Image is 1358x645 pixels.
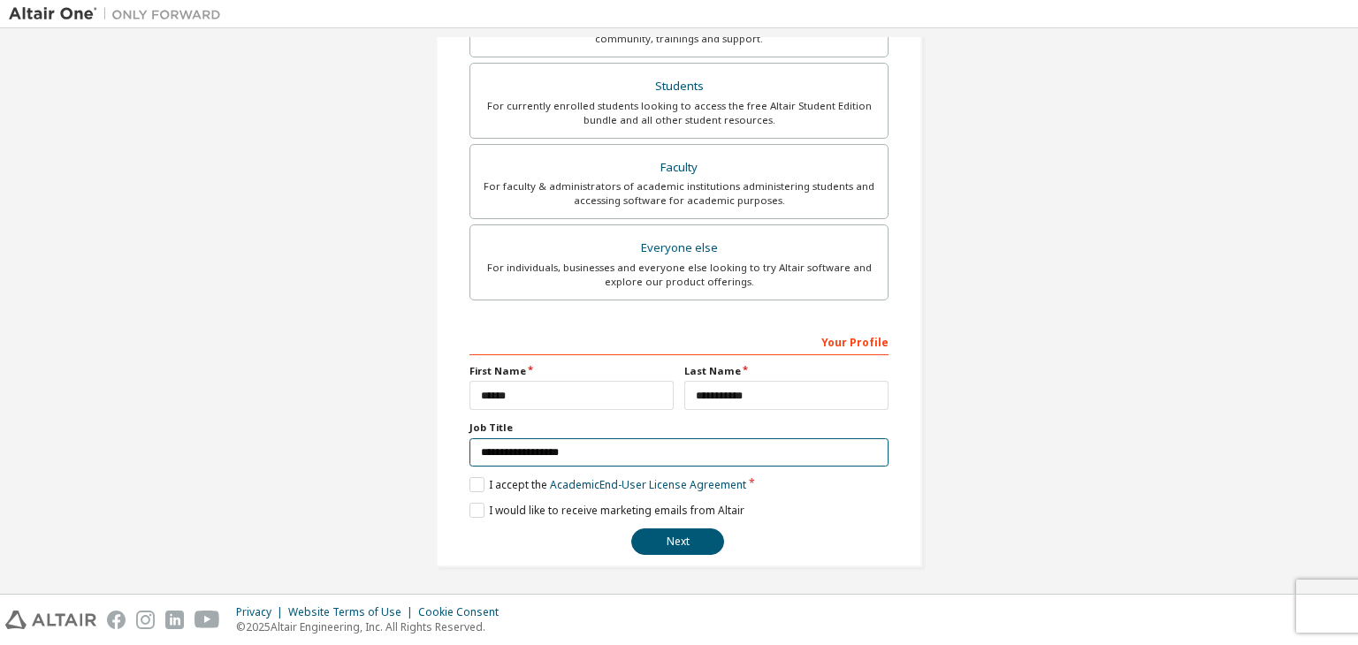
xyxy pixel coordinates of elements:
[136,611,155,629] img: instagram.svg
[469,364,674,378] label: First Name
[481,74,877,99] div: Students
[550,477,746,492] a: Academic End-User License Agreement
[236,619,509,634] p: © 2025 Altair Engineering, Inc. All Rights Reserved.
[631,528,724,555] button: Next
[469,421,889,435] label: Job Title
[165,611,184,629] img: linkedin.svg
[288,605,418,619] div: Website Terms of Use
[195,611,220,629] img: youtube.svg
[481,156,877,180] div: Faculty
[481,261,877,289] div: For individuals, businesses and everyone else looking to try Altair software and explore our prod...
[481,99,877,127] div: For currently enrolled students looking to access the free Altair Student Edition bundle and all ...
[469,327,889,355] div: Your Profile
[9,5,230,23] img: Altair One
[107,611,126,629] img: facebook.svg
[684,364,889,378] label: Last Name
[469,503,744,518] label: I would like to receive marketing emails from Altair
[481,179,877,208] div: For faculty & administrators of academic institutions administering students and accessing softwa...
[481,236,877,261] div: Everyone else
[469,477,746,492] label: I accept the
[5,611,96,629] img: altair_logo.svg
[236,605,288,619] div: Privacy
[418,605,509,619] div: Cookie Consent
